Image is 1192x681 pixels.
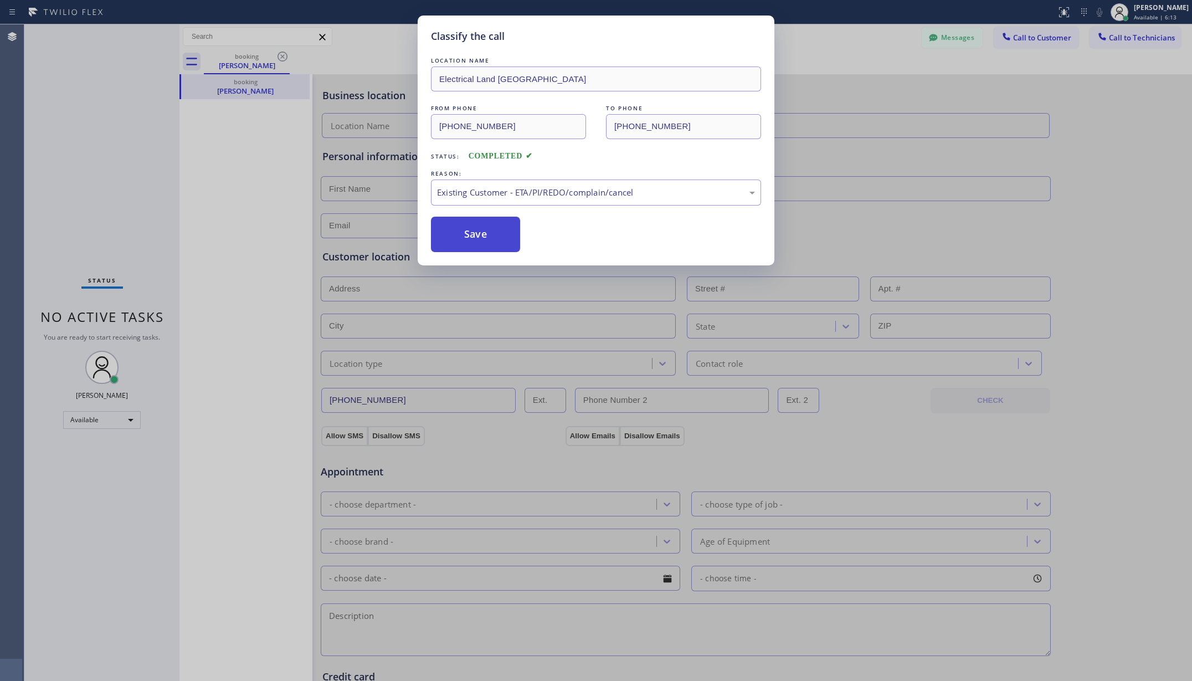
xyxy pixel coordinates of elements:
span: Status: [431,152,460,160]
div: REASON: [431,168,761,180]
h5: Classify the call [431,29,505,44]
span: COMPLETED [469,152,533,160]
input: From phone [431,114,586,139]
div: TO PHONE [606,103,761,114]
div: LOCATION NAME [431,55,761,66]
div: Existing Customer - ETA/PI/REDO/complain/cancel [437,186,755,199]
div: FROM PHONE [431,103,586,114]
button: Save [431,217,520,252]
input: To phone [606,114,761,139]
